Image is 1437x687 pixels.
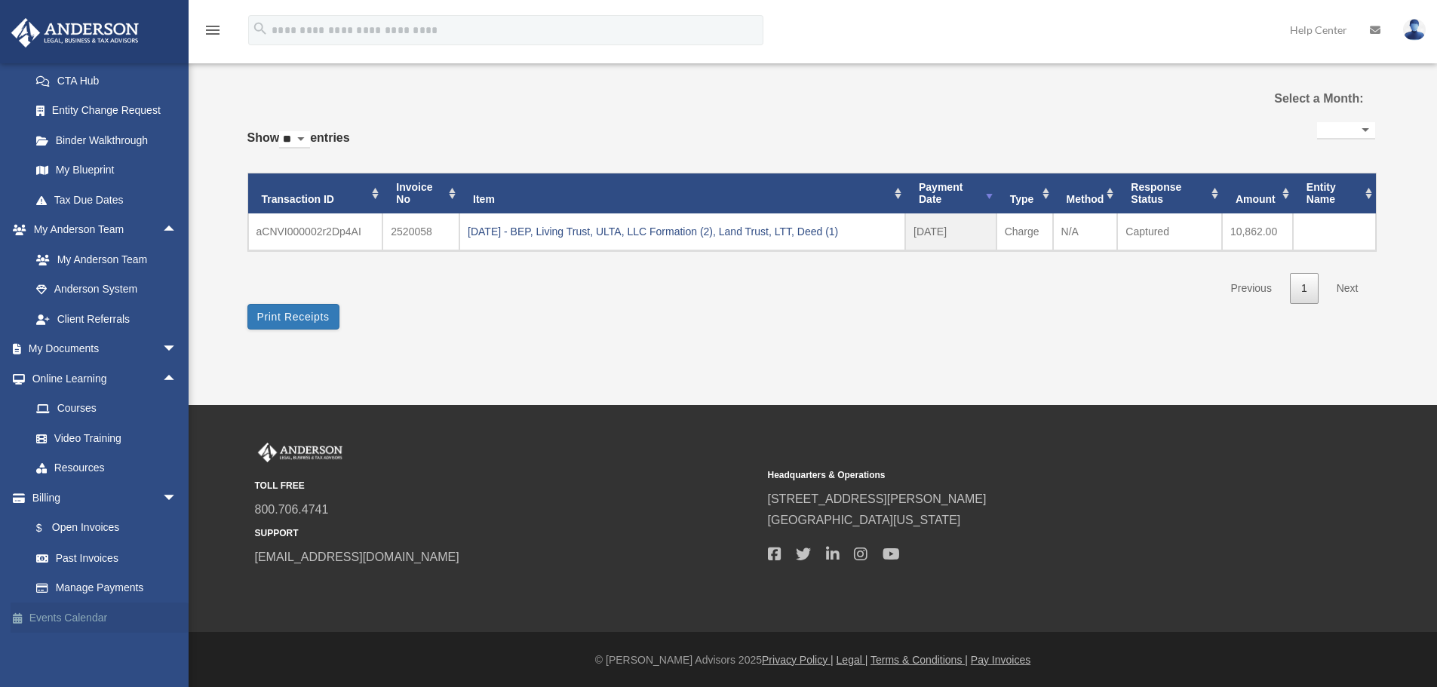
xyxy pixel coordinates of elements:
[252,20,269,37] i: search
[204,26,222,39] a: menu
[248,173,383,214] th: Transaction ID: activate to sort column ascending
[11,334,200,364] a: My Documentsarrow_drop_down
[1222,213,1293,250] td: 10,862.00
[21,513,200,544] a: $Open Invoices
[21,394,200,424] a: Courses
[905,213,996,250] td: [DATE]
[189,651,1437,670] div: © [PERSON_NAME] Advisors 2025
[382,213,459,250] td: 2520058
[837,654,868,666] a: Legal |
[21,274,200,305] a: Anderson System
[21,244,200,274] a: My Anderson Team
[21,543,192,573] a: Past Invoices
[870,654,968,666] a: Terms & Conditions |
[762,654,834,666] a: Privacy Policy |
[247,304,339,330] button: Print Receipts
[247,127,350,164] label: Show entries
[11,603,200,633] a: Events Calendar
[1117,213,1222,250] td: Captured
[279,131,310,149] select: Showentries
[1293,173,1376,214] th: Entity Name: activate to sort column ascending
[21,573,200,603] a: Manage Payments
[382,173,459,214] th: Invoice No: activate to sort column ascending
[255,551,459,563] a: [EMAIL_ADDRESS][DOMAIN_NAME]
[1325,273,1370,304] a: Next
[21,155,200,186] a: My Blueprint
[1198,88,1363,109] label: Select a Month:
[162,215,192,246] span: arrow_drop_up
[21,304,200,334] a: Client Referrals
[1219,273,1282,304] a: Previous
[7,18,143,48] img: Anderson Advisors Platinum Portal
[905,173,996,214] th: Payment Date: activate to sort column ascending
[1053,173,1118,214] th: Method: activate to sort column ascending
[1403,19,1426,41] img: User Pic
[21,66,200,96] a: CTA Hub
[971,654,1030,666] a: Pay Invoices
[768,492,987,505] a: [STREET_ADDRESS][PERSON_NAME]
[1290,273,1319,304] a: 1
[162,334,192,365] span: arrow_drop_down
[255,526,757,541] small: SUPPORT
[11,363,200,394] a: Online Learningarrow_drop_up
[768,468,1270,483] small: Headquarters & Operations
[21,453,200,483] a: Resources
[204,21,222,39] i: menu
[162,483,192,514] span: arrow_drop_down
[255,443,345,462] img: Anderson Advisors Platinum Portal
[11,483,200,513] a: Billingarrow_drop_down
[768,514,961,526] a: [GEOGRAPHIC_DATA][US_STATE]
[459,173,905,214] th: Item: activate to sort column ascending
[255,478,757,494] small: TOLL FREE
[996,173,1053,214] th: Type: activate to sort column ascending
[255,503,329,516] a: 800.706.4741
[21,423,200,453] a: Video Training
[1053,213,1118,250] td: N/A
[11,215,200,245] a: My Anderson Teamarrow_drop_up
[1222,173,1293,214] th: Amount: activate to sort column ascending
[21,96,200,126] a: Entity Change Request
[21,125,200,155] a: Binder Walkthrough
[162,363,192,394] span: arrow_drop_up
[21,185,200,215] a: Tax Due Dates
[1117,173,1222,214] th: Response Status: activate to sort column ascending
[45,519,52,538] span: $
[468,221,897,242] div: [DATE] - BEP, Living Trust, ULTA, LLC Formation (2), Land Trust, LTT, Deed (1)
[248,213,383,250] td: aCNVI000002r2Dp4AI
[996,213,1053,250] td: Charge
